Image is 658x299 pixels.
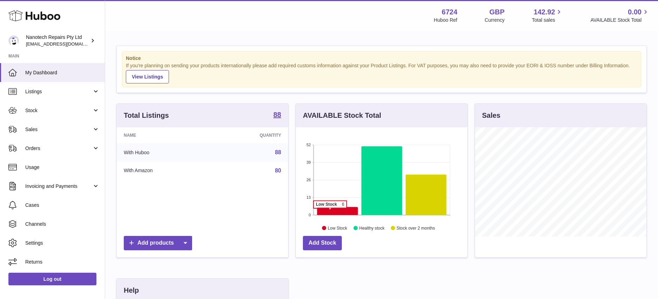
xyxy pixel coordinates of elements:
[25,259,100,265] span: Returns
[124,286,139,295] h3: Help
[273,111,281,120] a: 88
[359,225,385,230] text: Healthy stock
[328,225,347,230] text: Low Stock
[25,126,92,133] span: Sales
[8,35,19,46] img: info@nanotechrepairs.com
[25,240,100,246] span: Settings
[485,17,505,23] div: Currency
[211,127,288,143] th: Quantity
[442,7,457,17] strong: 6724
[25,69,100,76] span: My Dashboard
[273,111,281,118] strong: 88
[124,236,192,250] a: Add products
[306,195,311,199] text: 13
[306,160,311,164] text: 39
[117,162,211,180] td: With Amazon
[8,273,96,285] a: Log out
[25,221,100,227] span: Channels
[117,143,211,162] td: With Huboo
[275,149,281,155] a: 88
[534,7,555,17] span: 142.92
[117,127,211,143] th: Name
[126,55,637,62] strong: Notice
[308,213,311,217] text: 0
[396,225,435,230] text: Stock over 2 months
[25,164,100,171] span: Usage
[126,70,169,83] a: View Listings
[25,183,92,190] span: Invoicing and Payments
[124,111,169,120] h3: Total Listings
[482,111,500,120] h3: Sales
[25,145,92,152] span: Orders
[489,7,504,17] strong: GBP
[303,111,381,120] h3: AVAILABLE Stock Total
[126,62,637,83] div: If you're planning on sending your products internationally please add required customs informati...
[306,143,311,147] text: 52
[25,88,92,95] span: Listings
[628,7,642,17] span: 0.00
[434,17,457,23] div: Huboo Ref
[275,168,281,174] a: 80
[303,236,342,250] a: Add Stock
[532,17,563,23] span: Total sales
[26,34,89,47] div: Nanotech Repairs Pty Ltd
[590,17,650,23] span: AVAILABLE Stock Total
[25,107,92,114] span: Stock
[342,202,344,207] tspan: 6
[532,7,563,23] a: 142.92 Total sales
[316,202,337,207] tspan: Low Stock
[25,202,100,209] span: Cases
[26,41,103,47] span: [EMAIL_ADDRESS][DOMAIN_NAME]
[306,178,311,182] text: 26
[590,7,650,23] a: 0.00 AVAILABLE Stock Total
